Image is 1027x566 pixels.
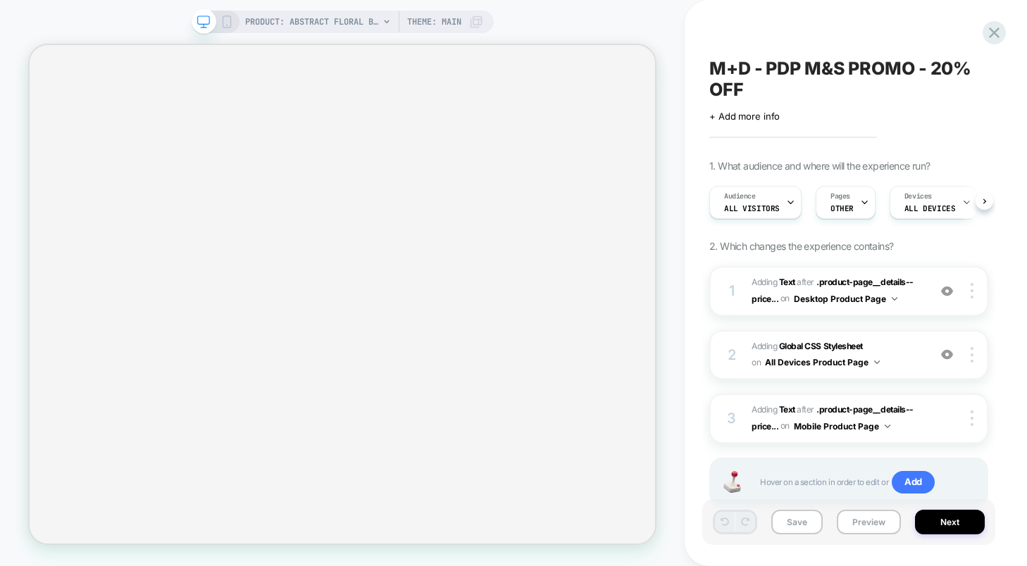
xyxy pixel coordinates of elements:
[779,404,795,415] b: Text
[709,58,988,100] span: M+D - PDP M&S PROMO - 20% OFF
[752,355,761,370] span: on
[407,11,461,33] span: Theme: MAIN
[725,342,739,367] div: 2
[752,277,795,287] span: Adding
[941,348,953,360] img: crossed eye
[915,510,985,534] button: Next
[904,203,955,213] span: ALL DEVICES
[830,191,850,201] span: Pages
[725,278,739,303] div: 1
[752,277,914,303] span: .product-page__details--price...
[874,360,880,364] img: down arrow
[780,291,790,306] span: on
[892,297,897,301] img: down arrow
[971,347,973,363] img: close
[718,471,746,493] img: Joystick
[794,417,890,435] button: Mobile Product Page
[797,277,814,287] span: AFTER
[885,424,890,428] img: down arrow
[780,418,790,434] span: on
[752,404,795,415] span: Adding
[837,510,901,534] button: Preview
[709,160,930,172] span: 1. What audience and where will the experience run?
[724,191,756,201] span: Audience
[709,240,893,252] span: 2. Which changes the experience contains?
[797,404,814,415] span: AFTER
[892,471,935,493] span: Add
[971,410,973,426] img: close
[779,341,863,351] b: Global CSS Stylesheet
[941,285,953,297] img: crossed eye
[752,404,914,431] span: .product-page__details--price...
[245,11,379,33] span: PRODUCT: Abstract Floral Bandeau Felicity Midi Dress [d250633mlt]
[765,353,880,371] button: All Devices Product Page
[779,277,795,287] b: Text
[771,510,823,534] button: Save
[830,203,854,213] span: OTHER
[760,471,973,493] span: Hover on a section in order to edit or
[971,283,973,298] img: close
[752,339,921,372] span: Adding
[709,111,780,122] span: + Add more info
[724,203,780,213] span: All Visitors
[794,290,897,308] button: Desktop Product Page
[725,405,739,431] div: 3
[904,191,932,201] span: Devices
